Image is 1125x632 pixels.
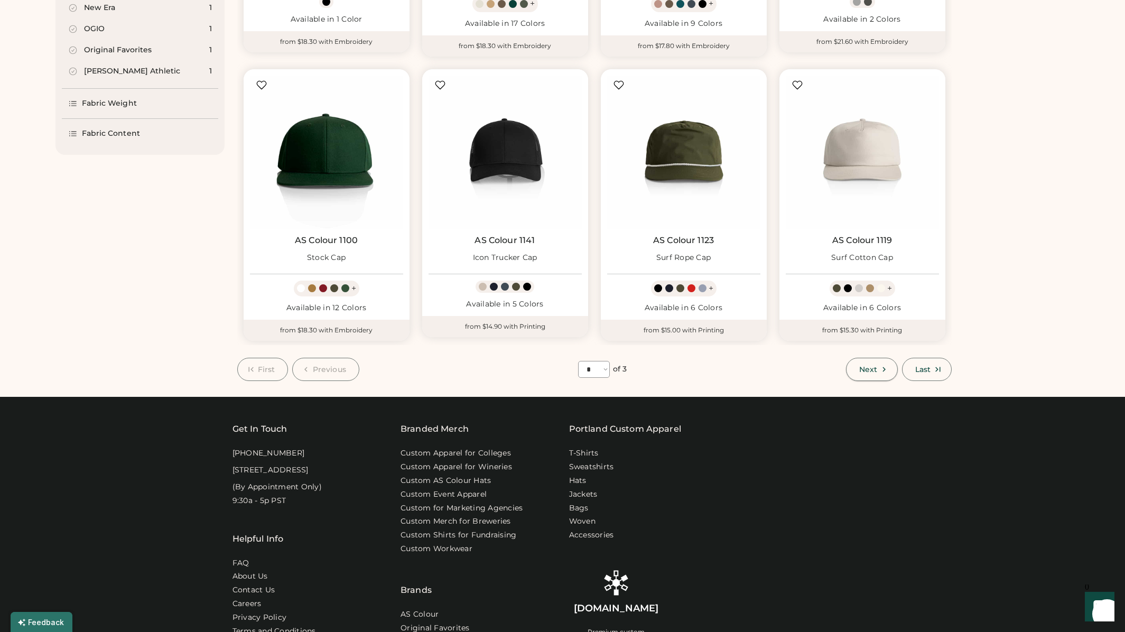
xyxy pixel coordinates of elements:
[84,66,180,77] div: [PERSON_NAME] Athletic
[831,253,893,263] div: Surf Cotton Cap
[779,320,945,341] div: from $15.30 with Printing
[786,14,939,25] div: Available in 2 Colors
[209,45,212,55] div: 1
[233,585,275,596] a: Contact Us
[569,462,614,472] a: Sweatshirts
[313,366,346,373] span: Previous
[84,24,105,34] div: OGIO
[569,423,681,435] a: Portland Custom Apparel
[473,253,537,263] div: Icon Trucker Cap
[250,14,403,25] div: Available in 1 Color
[209,3,212,13] div: 1
[233,612,287,623] a: Privacy Policy
[233,533,284,545] div: Helpful Info
[569,503,589,514] a: Bags
[401,544,472,554] a: Custom Workwear
[574,602,658,615] div: [DOMAIN_NAME]
[307,253,346,263] div: Stock Cap
[915,366,931,373] span: Last
[429,76,582,229] img: AS Colour 1141 Icon Trucker Cap
[401,530,516,541] a: Custom Shirts for Fundraising
[569,448,599,459] a: T-Shirts
[82,98,137,109] div: Fabric Weight
[401,516,511,527] a: Custom Merch for Breweries
[429,18,582,29] div: Available in 17 Colors
[779,31,945,52] div: from $21.60 with Embroidery
[292,358,359,381] button: Previous
[233,423,287,435] div: Get In Touch
[237,358,289,381] button: First
[569,476,587,486] a: Hats
[709,283,713,294] div: +
[786,303,939,313] div: Available in 6 Colors
[601,35,767,57] div: from $17.80 with Embroidery
[82,128,140,139] div: Fabric Content
[401,557,432,597] div: Brands
[569,489,598,500] a: Jackets
[401,609,439,620] a: AS Colour
[209,24,212,34] div: 1
[569,516,596,527] a: Woven
[832,235,892,246] a: AS Colour 1119
[601,320,767,341] div: from $15.00 with Printing
[244,31,410,52] div: from $18.30 with Embroidery
[475,235,535,246] a: AS Colour 1141
[233,448,305,459] div: [PHONE_NUMBER]
[607,18,760,29] div: Available in 9 Colors
[233,465,309,476] div: [STREET_ADDRESS]
[786,76,939,229] img: AS Colour 1119 Surf Cotton Cap
[1075,584,1120,630] iframe: Front Chat
[233,482,322,492] div: (By Appointment Only)
[902,358,951,381] button: Last
[859,366,877,373] span: Next
[422,316,588,337] div: from $14.90 with Printing
[607,303,760,313] div: Available in 6 Colors
[233,558,249,569] a: FAQ
[258,366,275,373] span: First
[422,35,588,57] div: from $18.30 with Embroidery
[401,423,469,435] div: Branded Merch
[84,3,115,13] div: New Era
[846,358,898,381] button: Next
[351,283,356,294] div: +
[295,235,358,246] a: AS Colour 1100
[607,76,760,229] img: AS Colour 1123 Surf Rope Cap
[250,76,403,229] img: AS Colour 1100 Stock Cap
[401,476,491,486] a: Custom AS Colour Hats
[569,530,614,541] a: Accessories
[250,303,403,313] div: Available in 12 Colors
[653,235,714,246] a: AS Colour 1123
[233,571,268,582] a: About Us
[209,66,212,77] div: 1
[429,299,582,310] div: Available in 5 Colors
[613,364,627,375] div: of 3
[401,503,523,514] a: Custom for Marketing Agencies
[84,45,152,55] div: Original Favorites
[233,599,262,609] a: Careers
[401,489,487,500] a: Custom Event Apparel
[401,462,512,472] a: Custom Apparel for Wineries
[656,253,711,263] div: Surf Rope Cap
[401,448,511,459] a: Custom Apparel for Colleges
[603,570,629,596] img: Rendered Logo - Screens
[233,496,286,506] div: 9:30a - 5p PST
[244,320,410,341] div: from $18.30 with Embroidery
[887,283,892,294] div: +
